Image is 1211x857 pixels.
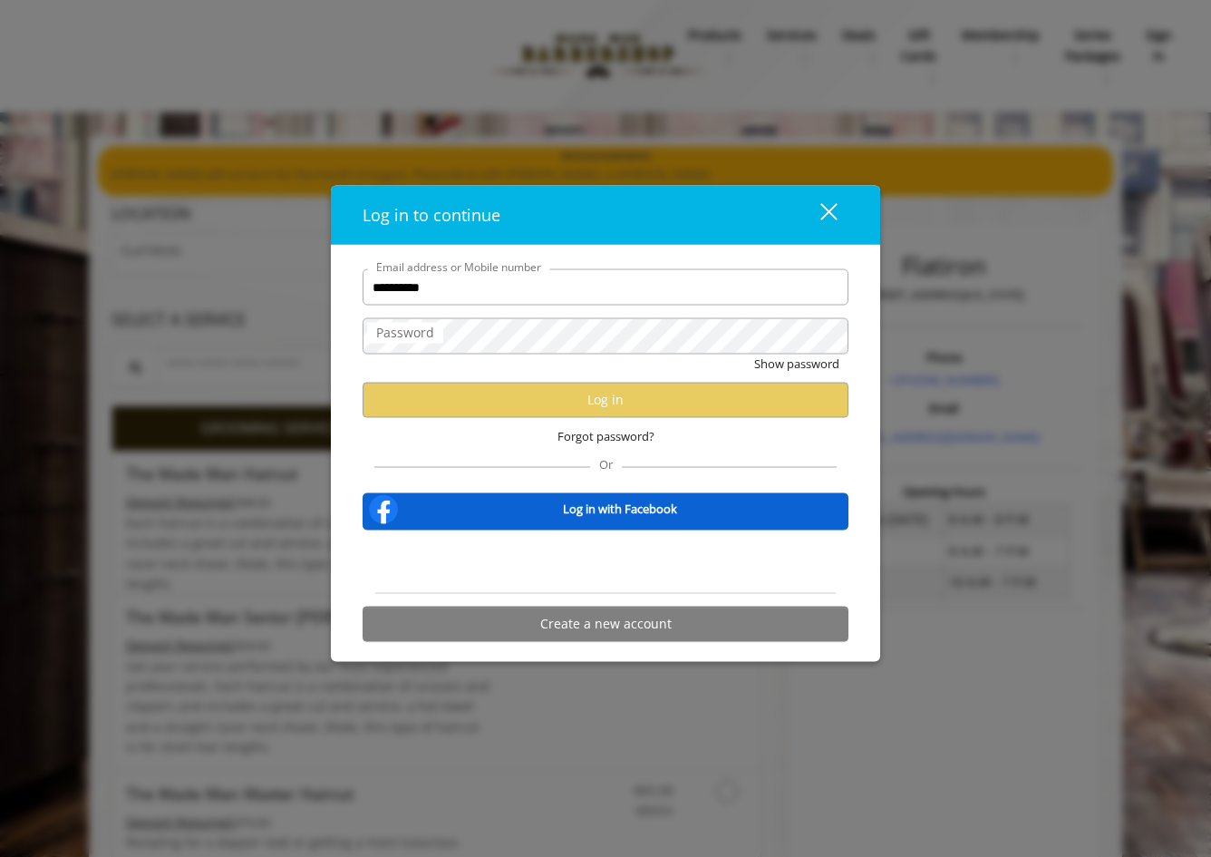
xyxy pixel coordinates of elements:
iframe: Sign in with Google Button [513,541,698,581]
label: Email address or Mobile number [367,258,550,276]
button: Log in [363,382,848,417]
button: close dialog [787,196,848,233]
input: Password [363,318,848,355]
span: Or [590,455,622,472]
img: facebook-logo [365,491,402,527]
button: Create a new account [363,606,848,641]
b: Log in with Facebook [563,500,677,519]
div: close dialog [799,201,836,229]
input: Email address or Mobile number [363,269,848,306]
label: Password [367,323,443,343]
span: Log in to continue [363,204,500,226]
div: Sign in with Google. Opens in new tab [522,541,689,581]
span: Forgot password? [557,427,654,446]
button: Show password [754,355,839,374]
